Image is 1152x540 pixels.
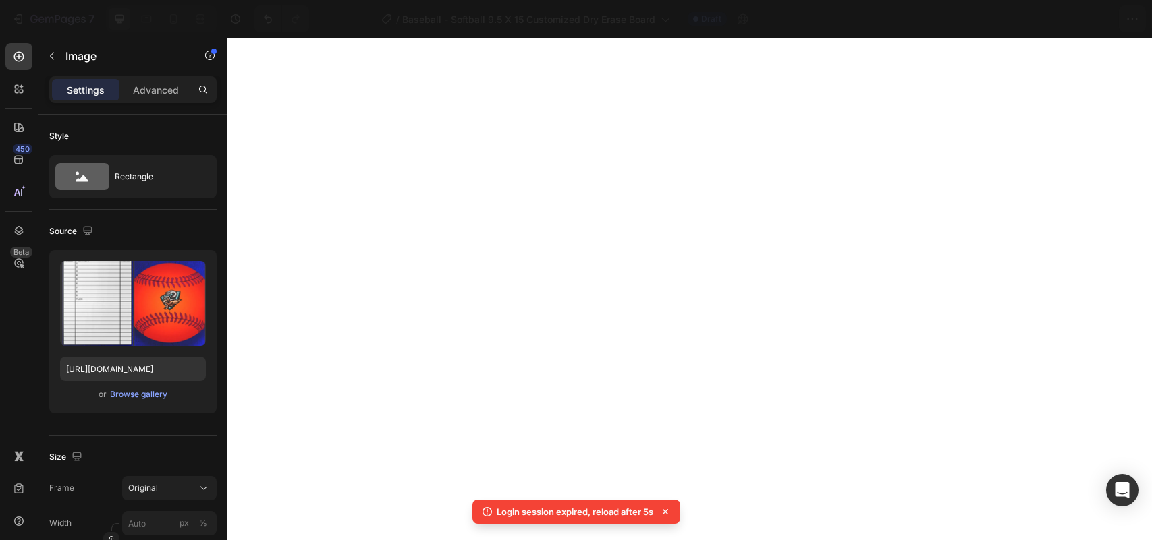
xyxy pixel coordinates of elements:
div: Size [49,448,85,467]
div: % [199,517,207,529]
div: Undo/Redo [254,5,309,32]
p: Settings [67,83,105,97]
p: Advanced [133,83,179,97]
div: 450 [13,144,32,154]
label: Frame [49,482,74,494]
button: px [195,515,211,531]
button: Browse gallery [109,388,168,401]
p: Image [65,48,180,64]
div: Rectangle [115,161,197,192]
div: Browse gallery [110,388,167,400]
span: Original [128,482,158,494]
button: Save [1012,5,1057,32]
p: 7 [88,11,94,27]
div: Beta [10,247,32,258]
button: 7 [5,5,101,32]
span: / [396,12,400,26]
span: Save [1024,13,1046,25]
iframe: Design area [227,38,1152,540]
button: Publish [1062,5,1119,32]
div: Style [49,130,69,142]
button: 0 product assigned [875,5,1007,32]
p: Login session expired, reload after 5s [497,505,653,518]
span: 0 product assigned [887,12,977,26]
input: https://example.com/image.jpg [60,357,206,381]
span: or [99,386,107,402]
button: % [176,515,192,531]
div: Publish [1074,12,1107,26]
div: Open Intercom Messenger [1106,474,1139,506]
label: Width [49,517,72,529]
input: px% [122,511,217,535]
span: Baseball - Softball 9.5 X 15 Customized Dry Erase Board [402,12,655,26]
div: Source [49,222,96,241]
button: Original [122,476,217,500]
span: Draft [701,13,721,25]
img: preview-image [60,261,206,346]
div: px [180,517,189,529]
